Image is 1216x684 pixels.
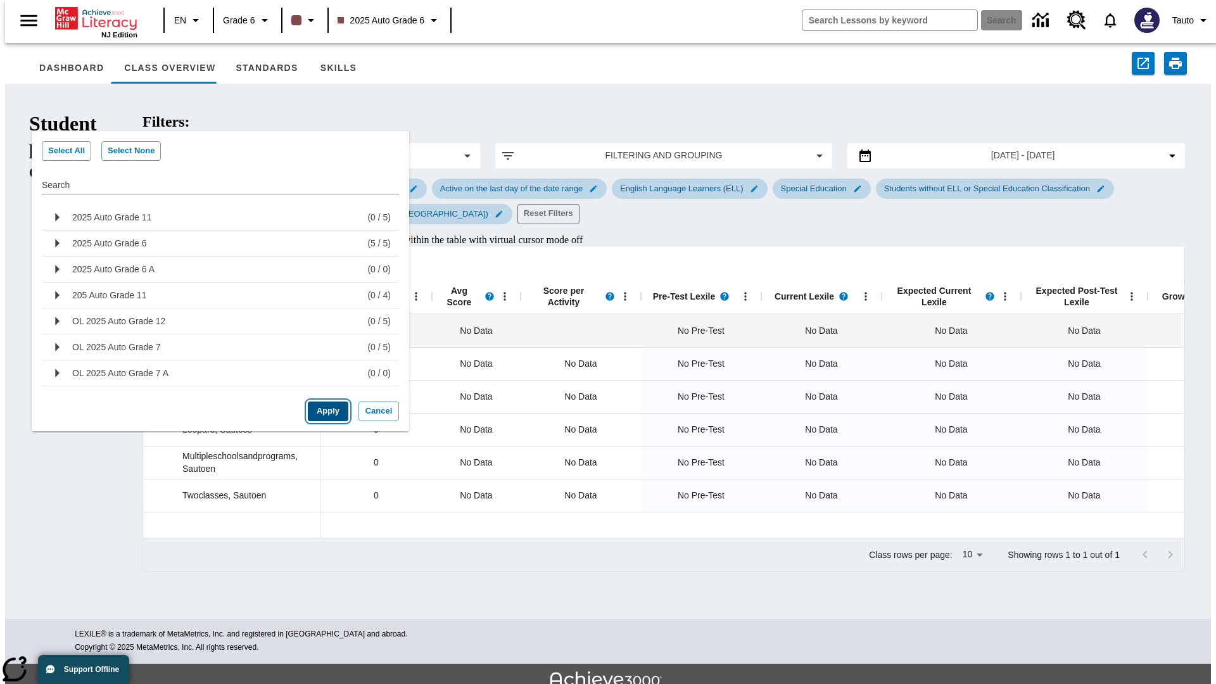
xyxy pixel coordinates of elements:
button: Open Menu [1122,287,1141,306]
span: Active on the last day of the date range [433,184,590,193]
button: Apply [308,402,348,421]
span: No Data [805,390,837,403]
a: Notifications [1094,4,1127,37]
div: Class Overview , Use alt / command with arrow keys or navigate within the table with virtual curs... [142,234,1185,246]
span: 0 [374,456,379,469]
span: No Data, Multipleschoolsandprograms, Sautoen [935,456,967,469]
div: No Data, Multipleschoolsandprograms, Sautoen [558,450,603,475]
button: Select All [42,141,91,161]
div: No Data, Leopard, Sautoes [558,384,603,409]
span: Current Lexile [775,291,834,302]
button: Dashboard [29,53,114,84]
img: Avatar [1134,8,1160,33]
span: No Data, Twoclasses, Sautoen [1068,489,1100,502]
li: Sub Menu buttonOL 2025 Auto Grade 12, Select all in the section(0 / 5) [42,308,399,334]
div: No Data, Leopard, Sautoen [761,347,882,380]
button: OL 2025 Auto Grade 7, Select all in the section [72,337,161,357]
div: 0, Multipleschoolsandprograms, Sautoen [320,446,432,479]
div: No Data, Twoclasses, Sautoen [558,483,603,508]
button: Read more about Expected Current Lexile [980,287,999,306]
svg: Sub Menu button [47,259,67,279]
div: No Data, Leopard, Sautoss [432,413,521,446]
span: No Data [805,357,837,370]
span: Score per Activity [527,285,600,308]
button: Class: 2025 Auto Grade 6, Select your class [332,9,447,32]
span: Expected Post-Test Lexile [1027,285,1126,308]
input: search field [802,10,977,30]
span: Expected Current Lexile [888,285,980,308]
button: Open side menu [10,2,47,39]
button: Export to CSV [1132,52,1155,75]
span: No Data, Leopard, Sautoen [935,357,967,370]
p: LEXILE® is a trademark of MetaMetrics, Inc. and registered in [GEOGRAPHIC_DATA] and abroad. [75,628,1141,641]
span: Grade 6 [223,14,255,27]
li: Sub Menu button2025 Auto Grade 6, Select all in the section(5 / 5) [42,231,399,256]
div: Edit English Language Learners (ELL) filter selected submenu item [612,179,767,199]
span: Avg Score [438,285,480,308]
span: No Data, Multipleschoolsandprograms, Sautoen [1068,456,1100,469]
button: Language: EN, Select a language [168,9,209,32]
span: No Data [453,483,498,509]
p: 2025 Auto Grade 6 [72,237,147,250]
div: Search [42,166,399,194]
span: Copyright © 2025 MetaMetrics, Inc. All rights reserved. [75,643,258,652]
li: Sub Menu buttonOL 2025 Auto Grade 7 A, Select all in the section(0 / 0) [42,360,399,386]
button: 2025 Auto Grade 6 A, Select all in the section [72,259,155,279]
button: Read more about Pre-Test Lexile [715,287,734,306]
span: No Data, 2025 Auto Grade 6 (5/5) [1068,324,1100,338]
button: Open Menu [495,287,514,306]
div: Edit Special Education filter selected submenu item [773,179,871,199]
h2: Filters: [142,113,1185,130]
button: Class color is dark brown. Change class color [286,9,324,32]
button: Class Overview [114,53,225,84]
span: No Pre-Test, Leopard, Sautoen [678,357,725,370]
span: English Language Learners (ELL) [612,184,750,193]
button: 2025 Auto Grade 6, Select all in the section [72,233,147,253]
span: Pre-Test Lexile [653,291,716,302]
button: Profile/Settings [1167,9,1216,32]
svg: Sub Menu button [47,285,67,305]
span: No Data, Leopard, Sautoen [1068,357,1100,370]
p: 205 Auto Grade 11 [72,289,147,301]
button: Cancel [358,402,399,421]
span: No Data [805,324,837,338]
button: Grade: Grade 6, Select a grade [218,9,277,32]
span: No Data [453,318,498,344]
span: No Pre-Test, Twoclasses, Sautoen [678,489,725,502]
div: drop down list [32,131,409,431]
svg: Sub Menu button [47,311,67,331]
span: No Data [453,351,498,377]
button: 2025 Auto Grade 11, Select all in the section [72,207,151,227]
span: No Data, 2025 Auto Grade 6 (5/5) [935,324,967,338]
div: No Data, Leopard, Sautoes [761,380,882,413]
span: No Data, Leopard, Sautoss [935,423,967,436]
span: Twoclasses, Sautoen [182,489,266,502]
div: 10 [958,545,988,564]
span: No Pre-Test, Leopard, Sautoss [678,423,725,436]
div: No Data, Multipleschoolsandprograms, Sautoen [761,446,882,479]
p: (0 / 4) [367,289,391,301]
li: Sub Menu button2025 Auto Grade 6 A, Select all in the section(0 / 0) [42,256,399,282]
div: No Data, Leopard, Sautoen [558,351,603,376]
ul: filter dropdown class selector. 7 items. [42,199,399,391]
svg: Sub Menu button [47,337,67,357]
a: Resource Center, Will open in new tab [1060,3,1094,37]
span: No Data [805,456,837,469]
p: OL 2025 Auto Grade 7 A [72,367,168,379]
button: OL 2025 Auto Grade 12, Select all in the section [72,311,165,331]
button: Apply filters menu item [500,148,828,163]
button: Standards [225,53,308,84]
li: Sub Menu button205 Auto Grade 11, Select all in the section(0 / 4) [42,282,399,308]
span: No Data [453,384,498,410]
span: No Data, Leopard, Sautoss [1068,423,1100,436]
button: 205 Auto Grade 11, Select all in the section [72,285,147,305]
div: No Data, Leopard, Sautoes [432,380,521,413]
span: Students without ELL or Special Education Classification [877,184,1098,193]
button: Open Menu [616,287,635,306]
div: Edit Students without ELL or Special Education Classification filter selected submenu item [876,179,1114,199]
span: No Data, Leopard, Sautoes [1068,390,1100,403]
span: No Pre-Test, Multipleschoolsandprograms, Sautoen [678,456,725,469]
span: No Data [805,489,837,502]
button: Select a new avatar [1127,4,1167,37]
span: Tauto [1172,14,1194,27]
